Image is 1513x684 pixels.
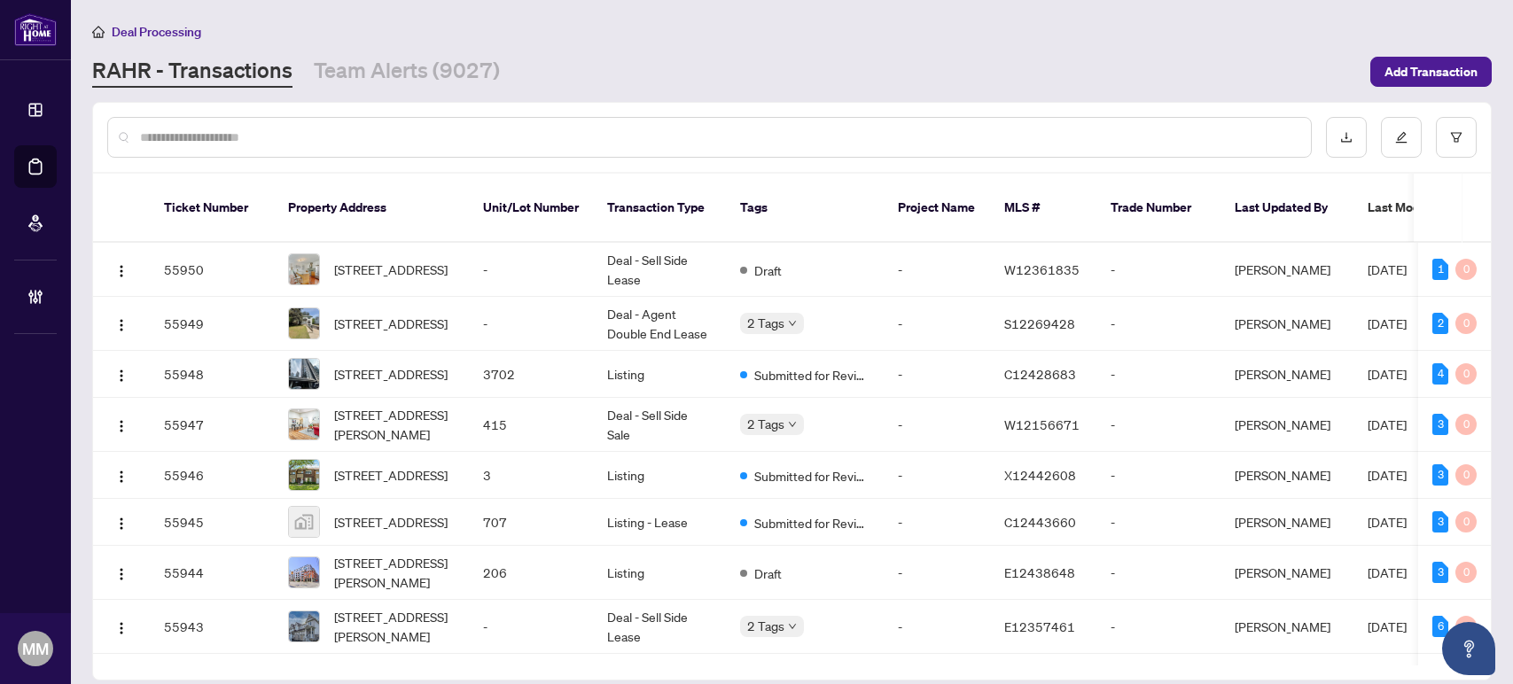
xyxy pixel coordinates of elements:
[747,616,784,636] span: 2 Tags
[92,56,292,88] a: RAHR - Transactions
[1004,514,1076,530] span: C12443660
[274,174,469,243] th: Property Address
[114,419,129,433] img: Logo
[593,398,726,452] td: Deal - Sell Side Sale
[107,461,136,489] button: Logo
[469,452,593,499] td: 3
[1096,600,1221,654] td: -
[1221,398,1353,452] td: [PERSON_NAME]
[107,508,136,536] button: Logo
[726,174,884,243] th: Tags
[289,254,319,284] img: thumbnail-img
[1432,313,1448,334] div: 2
[1368,315,1407,331] span: [DATE]
[14,13,57,46] img: logo
[1442,622,1495,675] button: Open asap
[334,512,448,532] span: [STREET_ADDRESS]
[1368,564,1407,580] span: [DATE]
[150,600,274,654] td: 55943
[593,174,726,243] th: Transaction Type
[92,26,105,38] span: home
[150,174,274,243] th: Ticket Number
[884,398,990,452] td: -
[1455,511,1477,532] div: 0
[593,499,726,546] td: Listing - Lease
[1368,261,1407,277] span: [DATE]
[1450,131,1462,144] span: filter
[1455,363,1477,385] div: 0
[1221,499,1353,546] td: [PERSON_NAME]
[334,607,455,646] span: [STREET_ADDRESS][PERSON_NAME]
[1096,174,1221,243] th: Trade Number
[1395,131,1408,144] span: edit
[788,319,797,328] span: down
[334,465,448,485] span: [STREET_ADDRESS]
[114,369,129,383] img: Logo
[1353,174,1513,243] th: Last Modified Date
[1455,562,1477,583] div: 0
[114,264,129,278] img: Logo
[1096,452,1221,499] td: -
[1432,259,1448,280] div: 1
[884,243,990,297] td: -
[1432,562,1448,583] div: 3
[593,243,726,297] td: Deal - Sell Side Lease
[289,460,319,490] img: thumbnail-img
[884,499,990,546] td: -
[334,553,455,592] span: [STREET_ADDRESS][PERSON_NAME]
[1432,363,1448,385] div: 4
[593,297,726,351] td: Deal - Agent Double End Lease
[334,405,455,444] span: [STREET_ADDRESS][PERSON_NAME]
[1340,131,1353,144] span: download
[107,309,136,338] button: Logo
[334,260,448,279] span: [STREET_ADDRESS]
[114,318,129,332] img: Logo
[334,364,448,384] span: [STREET_ADDRESS]
[1221,452,1353,499] td: [PERSON_NAME]
[1221,297,1353,351] td: [PERSON_NAME]
[314,56,500,88] a: Team Alerts (9027)
[1096,297,1221,351] td: -
[107,558,136,587] button: Logo
[1221,600,1353,654] td: [PERSON_NAME]
[788,622,797,631] span: down
[1096,499,1221,546] td: -
[107,612,136,641] button: Logo
[593,546,726,600] td: Listing
[150,452,274,499] td: 55946
[114,567,129,581] img: Logo
[593,600,726,654] td: Deal - Sell Side Lease
[1096,398,1221,452] td: -
[112,24,201,40] span: Deal Processing
[114,621,129,635] img: Logo
[469,174,593,243] th: Unit/Lot Number
[289,507,319,537] img: thumbnail-img
[1004,315,1075,331] span: S12269428
[1221,243,1353,297] td: [PERSON_NAME]
[469,297,593,351] td: -
[334,314,448,333] span: [STREET_ADDRESS]
[469,398,593,452] td: 415
[593,452,726,499] td: Listing
[788,420,797,429] span: down
[1096,546,1221,600] td: -
[1221,174,1353,243] th: Last Updated By
[1368,467,1407,483] span: [DATE]
[1004,366,1076,382] span: C12428683
[1004,467,1076,483] span: X12442608
[1384,58,1478,86] span: Add Transaction
[1004,618,1075,634] span: E12357461
[150,243,274,297] td: 55950
[884,546,990,600] td: -
[114,517,129,531] img: Logo
[1455,313,1477,334] div: 0
[1432,511,1448,532] div: 3
[884,452,990,499] td: -
[150,499,274,546] td: 55945
[1455,414,1477,435] div: 0
[1368,366,1407,382] span: [DATE]
[107,255,136,284] button: Logo
[1432,464,1448,486] div: 3
[1004,261,1080,277] span: W12361835
[114,470,129,484] img: Logo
